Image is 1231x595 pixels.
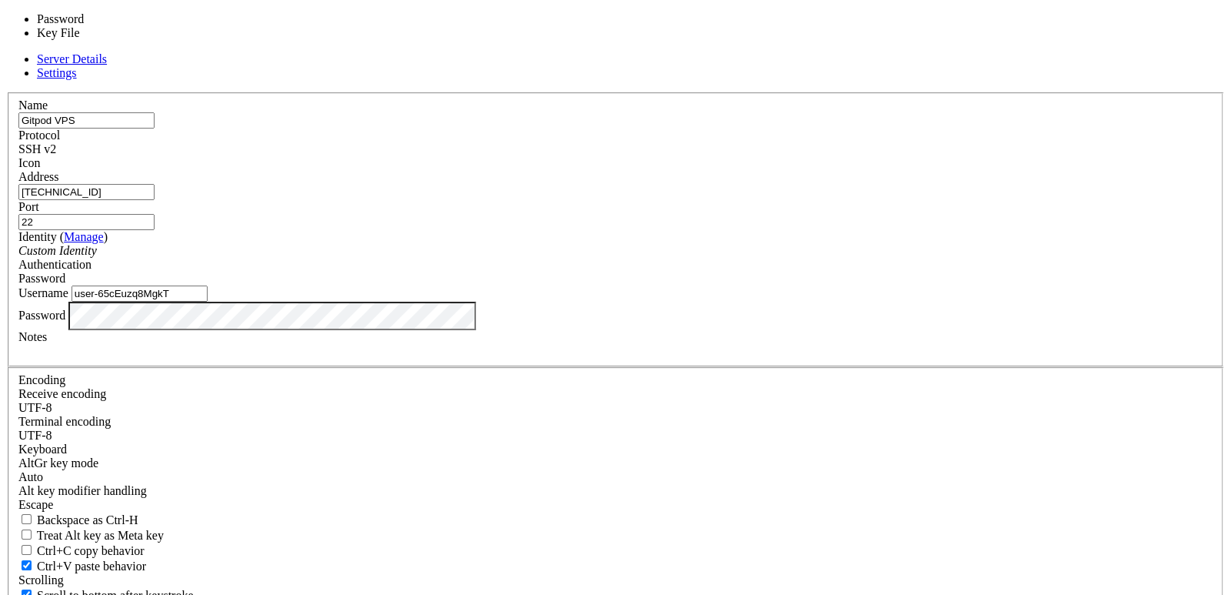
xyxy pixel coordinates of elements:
x-row: System load: 0.07 [6,58,1030,72]
label: Set the expected encoding for data received from the host. If the encodings do not match, visual ... [18,387,106,400]
span: Ctrl+V paste behavior [37,560,146,573]
span: Treat Alt key as Meta key [37,529,164,542]
span: ~ [111,477,117,490]
x-row: just raised the bar for easy, resilient and secure K8s cluster deployment. [6,216,1030,229]
li: Key File [37,26,165,40]
label: Set the expected encoding for data received from the host. If the encodings do not match, visual ... [18,456,98,470]
span: ubuntu@b2-15-de1 [6,425,105,437]
span: Password [18,272,65,285]
div: UTF-8 [18,429,1213,443]
span: Escape [18,498,53,511]
span: 0 обновлений может быть применено немедленно. [6,294,283,306]
label: Address [18,170,58,183]
x-row: Processes: 178 [6,111,1030,124]
label: Keyboard [18,443,67,456]
x-row: FATAL ERROR: No supported authentication methods available (server sent: publickey) [6,6,1030,19]
span: SSH v2 [18,142,56,155]
label: Password [18,309,65,322]
x-row: Unable to create directory /home/ubuntu/.local/share/nano/: No space left on device [6,438,1030,451]
x-row: * Strictly confined Kubernetes makes edge and IoT secure. Learn how MicroK8s [6,202,1030,216]
input: Server Name [18,112,155,129]
x-row: Swap usage: 0% [6,98,1030,111]
span: ubuntu@b2-15-de1 [6,477,105,490]
div: Escape [18,498,1213,512]
input: Ctrl+V paste behavior [22,560,32,570]
div: Password [18,272,1213,286]
x-row: => / is using 100.0% of 96.73GB [6,176,1030,189]
label: Ctrl+V pastes if true, sends ^V to host if false. Ctrl+Shift+V sends ^V to host if true, pastes i... [18,560,146,573]
x-row: Run 'do-release-upgrade' to upgrade to it. [6,373,1030,386]
span: 15 дополнительных обновлений безопасности могут быть применены с помощью ESM Apps. [6,320,511,333]
label: Scrolling [18,573,64,587]
label: If true, the backspace should send BS ('\x08', aka ^H). Otherwise the backspace key should send '... [18,513,138,526]
div: Auto [18,470,1213,484]
label: Port [18,200,39,213]
label: Controls how the Alt key is handled. Escape: Send an ESC prefix. 8-Bit: Add 128 to the typed char... [18,484,147,497]
div: (20, 36) [136,477,142,490]
i: Custom Identity [18,244,97,257]
span: Расширенное поддержание безопасности (ESM) для Applications выключено. [6,268,437,280]
label: Protocol [18,129,60,142]
label: Identity [18,230,108,243]
label: Notes [18,330,47,343]
x-row: : $ [6,477,1030,490]
label: Encoding [18,373,65,386]
div: (0, 1) [6,19,12,32]
li: Password [37,12,165,26]
span: ~ [111,425,117,437]
span: Auto [18,470,43,483]
span: UTF-8 [18,401,52,414]
label: The default terminal encoding. ISO-2022 enables character map translations (like graphics maps). ... [18,415,111,428]
x-row: IPv4 address for ens3: [TECHNICAL_ID] [6,137,1030,150]
x-row: Memory usage: 10% [6,85,1030,98]
x-row: IPv6 address for ens3: [TECHNICAL_ID] [6,150,1030,163]
label: Ctrl-C copies if true, send ^C to host if false. Ctrl-Shift-C sends ^C to host if true, copies if... [18,544,145,557]
span: Ctrl+C copy behavior [37,544,145,557]
a: Manage [64,230,104,243]
a: Settings [37,66,77,79]
div: UTF-8 [18,401,1213,415]
input: Treat Alt key as Meta key [22,530,32,540]
x-row: Users logged in: 0 [6,124,1030,137]
label: Username [18,286,68,299]
label: Name [18,99,48,112]
x-row: : $ nano [DOMAIN_NAME] [6,425,1030,438]
x-row: Usage of /: 100.0% of 96.73GB [6,72,1030,85]
span: Backspace as Ctrl-H [37,513,138,526]
label: Authentication [18,258,91,271]
span: UTF-8 [18,429,52,442]
div: Custom Identity [18,244,1213,258]
input: Login Username [72,286,208,302]
x-row: It is required for saving/loading search history or cursor positions. [6,451,1030,464]
span: Подробнее о включении службы ESM Apps at [URL][DOMAIN_NAME] [6,333,369,346]
x-row: * Support: [URL][DOMAIN_NAME] [6,6,1030,19]
input: Host Name or IP [18,184,155,200]
div: SSH v2 [18,142,1213,156]
input: Port Number [18,214,155,230]
x-row: [URL][DOMAIN_NAME] [6,242,1030,255]
label: Icon [18,156,40,169]
span: System information as of Вс 31 авг 2025 13:14:49 UTC [6,32,326,45]
a: Server Details [37,52,107,65]
input: Backspace as Ctrl-H [22,514,32,524]
x-row: New release '24.04.3 LTS' available. [6,359,1030,373]
label: Whether the Alt key acts as a Meta key or as a distinct Alt key. [18,529,164,542]
x-row: Last login: [DATE] from [TECHNICAL_ID] [6,412,1030,425]
input: Ctrl+C copy behavior [22,545,32,555]
span: ( ) [60,230,108,243]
